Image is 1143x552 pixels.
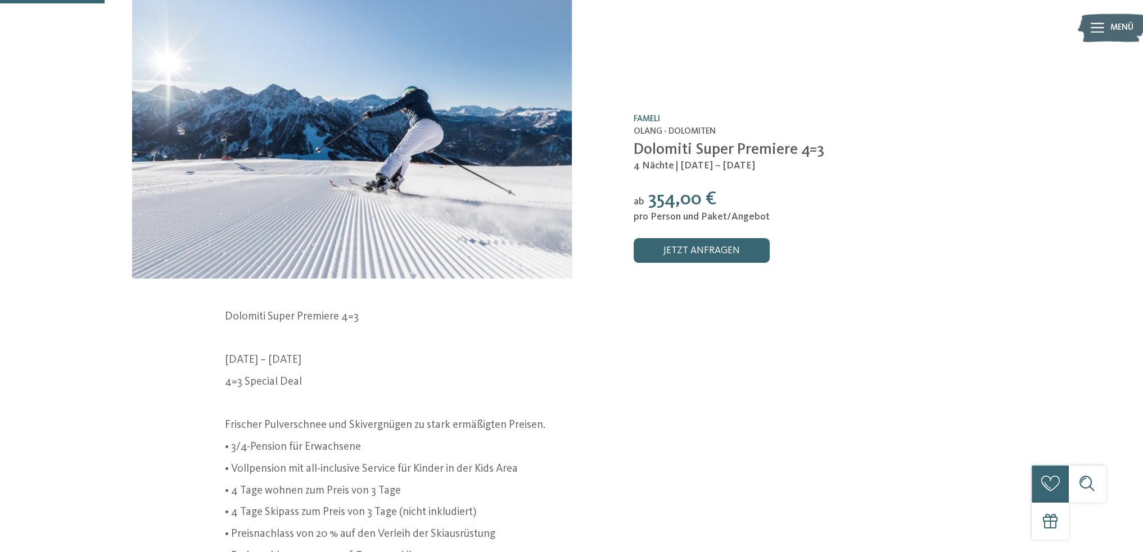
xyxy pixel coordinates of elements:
span: pro Person und Paket/Angebot [634,212,770,222]
span: ab [634,197,644,207]
p: • Vollpension mit all-inclusive Service für Kinder in der Kids Area [225,462,918,477]
span: 354,00 € [648,190,716,209]
p: Dolomiti Super Premiere 4=3 [225,309,918,325]
a: jetzt anfragen [634,238,770,263]
span: Olang - Dolomiten [634,127,716,136]
p: • 4 Tage Skipass zum Preis von 3 Tage (nicht inkludiert) [225,505,918,521]
p: 4=3 Special Deal [225,375,918,390]
p: • 3/4-Pension für Erwachsene [225,440,918,455]
p: • Preisnachlass von 20 % auf den Verleih der Skiausrüstung [225,527,918,542]
a: Fameli [634,115,660,124]
p: Frischer Pulverschnee und Skivergnügen zu stark ermäßigten Preisen. [225,418,918,434]
p: • 4 Tage wohnen zum Preis von 3 Tage [225,483,918,499]
span: Dolomiti Super Premiere 4=3 [634,142,824,158]
span: | [DATE] – [DATE] [675,161,755,171]
span: 4 Nächte [634,161,674,171]
p: [DATE] – [DATE] [225,353,918,368]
